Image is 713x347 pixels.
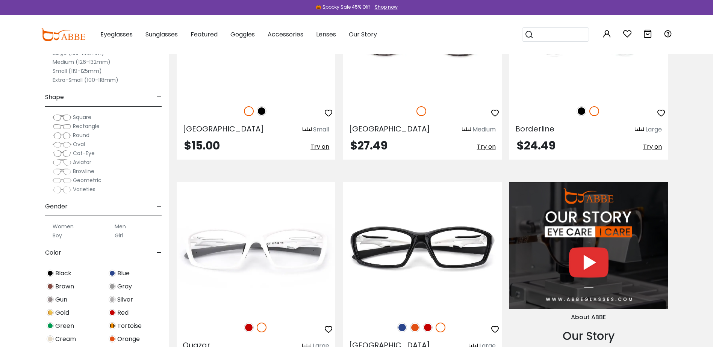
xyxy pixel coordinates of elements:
[350,137,388,154] span: $27.49
[53,66,102,75] label: Small (119-125mm)
[53,168,71,175] img: Browline.png
[515,124,554,134] span: Borderline
[645,125,662,134] div: Large
[410,323,420,332] img: Orange
[191,30,218,39] span: Featured
[643,142,662,151] span: Try on
[55,308,69,317] span: Gold
[117,321,142,330] span: Tortoise
[45,244,61,262] span: Color
[184,137,220,154] span: $15.00
[73,140,85,148] span: Oval
[109,296,116,303] img: Silver
[53,150,71,157] img: Cat-Eye.png
[177,182,335,314] img: White Quazar - TR ,Universal Bridge Fit
[53,75,118,84] label: Extra-Small (100-118mm)
[257,106,266,116] img: Black
[117,282,132,291] span: Gray
[55,295,67,304] span: Gun
[643,140,662,154] button: Try on
[313,125,329,134] div: Small
[577,106,586,116] img: Black
[55,269,71,278] span: Black
[472,125,496,134] div: Medium
[109,322,116,329] img: Tortoise
[53,114,71,121] img: Square.png
[53,177,71,184] img: Geometric.png
[47,296,54,303] img: Gun
[509,327,668,344] div: Our Story
[375,4,398,11] div: Shop now
[310,140,329,154] button: Try on
[117,269,130,278] span: Blue
[100,30,133,39] span: Eyeglasses
[45,198,68,216] span: Gender
[73,177,101,184] span: Geometric
[477,140,496,154] button: Try on
[47,309,54,316] img: Gold
[183,124,264,134] span: [GEOGRAPHIC_DATA]
[157,198,162,216] span: -
[73,167,94,175] span: Browline
[41,28,85,41] img: abbeglasses.com
[310,142,329,151] span: Try on
[416,106,426,116] img: White
[244,106,254,116] img: White
[117,308,129,317] span: Red
[73,158,91,166] span: Aviator
[53,159,71,166] img: Aviator.png
[230,30,255,39] span: Goggles
[53,141,71,148] img: Oval.png
[55,335,76,344] span: Cream
[477,142,496,151] span: Try on
[423,323,433,332] img: Red
[157,88,162,106] span: -
[349,30,377,39] span: Our Story
[244,323,254,332] img: Red
[268,30,303,39] span: Accessories
[436,323,445,332] img: White
[109,335,116,342] img: Orange
[517,137,556,154] span: $24.49
[53,123,71,130] img: Rectangle.png
[349,124,430,134] span: [GEOGRAPHIC_DATA]
[397,323,407,332] img: Blue
[109,283,116,290] img: Gray
[589,106,599,116] img: White
[73,113,91,121] span: Square
[73,122,100,130] span: Rectangle
[257,323,266,332] img: White
[117,295,133,304] span: Silver
[109,270,116,277] img: Blue
[509,182,668,309] img: About Us
[509,313,668,322] div: About ABBE
[53,186,71,194] img: Varieties.png
[47,335,54,342] img: Cream
[47,270,54,277] img: Black
[303,127,312,133] img: size ruler
[371,4,398,10] a: Shop now
[316,4,370,11] div: 🎃 Spooky Sale 45% Off!
[157,244,162,262] span: -
[73,131,89,139] span: Round
[73,186,95,193] span: Varieties
[47,322,54,329] img: Green
[117,335,140,344] span: Orange
[73,149,95,157] span: Cat-Eye
[47,283,54,290] img: Brown
[145,30,178,39] span: Sunglasses
[53,222,74,231] label: Women
[55,321,74,330] span: Green
[53,57,111,66] label: Medium (126-132mm)
[53,231,62,240] label: Boy
[115,222,126,231] label: Men
[55,282,74,291] span: Brown
[53,132,71,139] img: Round.png
[109,309,116,316] img: Red
[45,88,64,106] span: Shape
[635,127,644,133] img: size ruler
[316,30,336,39] span: Lenses
[343,182,501,314] img: White Lisbon - TR ,Universal Bridge Fit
